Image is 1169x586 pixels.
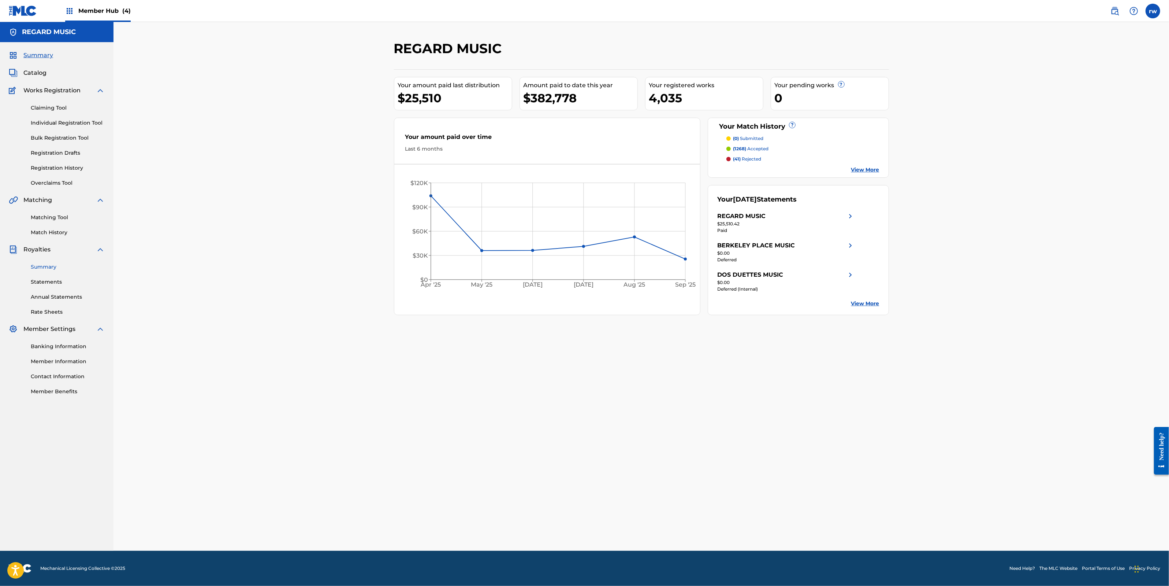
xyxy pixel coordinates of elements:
[1082,565,1125,572] a: Portal Terms of Use
[9,325,18,333] img: Member Settings
[838,81,844,87] span: ?
[96,86,105,95] img: expand
[96,325,105,333] img: expand
[412,204,428,211] tspan: $90K
[851,300,879,307] a: View More
[649,90,763,106] div: 4,035
[717,257,855,263] div: Deferred
[717,270,855,292] a: DOS DUETTES MUSICright chevron icon$0.00Deferred (Internal)
[1129,7,1138,15] img: help
[31,134,105,142] a: Bulk Registration Tool
[31,164,105,172] a: Registration History
[1110,7,1119,15] img: search
[9,28,18,37] img: Accounts
[846,270,855,279] img: right chevron icon
[717,241,855,263] a: BERKELEY PLACE MUSICright chevron icon$0.00Deferred
[398,81,512,90] div: Your amount paid last distribution
[733,146,746,151] span: (1268)
[78,7,131,15] span: Member Hub
[22,28,76,36] h5: REGARD MUSIC
[40,565,125,572] span: Mechanical Licensing Collective © 2025
[31,388,105,395] a: Member Benefits
[96,245,105,254] img: expand
[1129,565,1160,572] a: Privacy Policy
[23,325,75,333] span: Member Settings
[574,281,593,288] tspan: [DATE]
[1127,4,1141,18] div: Help
[23,245,51,254] span: Royalties
[31,293,105,301] a: Annual Statements
[394,40,506,57] h2: REGARD MUSIC
[717,279,855,286] div: $0.00
[412,228,428,235] tspan: $60K
[1146,4,1160,18] div: User Menu
[717,122,879,132] div: Your Match History
[405,133,689,145] div: Your amount paid over time
[31,358,105,365] a: Member Information
[717,270,783,279] div: DOS DUETTES MUSIC
[1039,565,1077,572] a: The MLC Website
[31,214,105,221] a: Matching Tool
[413,252,428,259] tspan: $30K
[23,196,52,204] span: Matching
[122,7,131,14] span: (4)
[9,69,46,77] a: CatalogCatalog
[1009,565,1035,572] a: Need Help?
[775,81,889,90] div: Your pending works
[31,179,105,187] a: Overclaims Tool
[675,281,696,288] tspan: Sep '25
[9,51,18,60] img: Summary
[717,286,855,292] div: Deferred (Internal)
[9,86,18,95] img: Works Registration
[31,308,105,316] a: Rate Sheets
[31,229,105,236] a: Match History
[789,122,795,128] span: ?
[717,212,855,234] a: REGARD MUSICright chevron icon$25,510.42Paid
[733,156,761,162] p: rejected
[398,90,512,106] div: $25,510
[726,156,879,162] a: (41) rejected
[471,281,492,288] tspan: May '25
[31,149,105,157] a: Registration Drafts
[9,245,18,254] img: Royalties
[9,5,37,16] img: MLC Logo
[9,51,53,60] a: SummarySummary
[775,90,889,106] div: 0
[851,166,879,174] a: View More
[717,227,855,234] div: Paid
[420,276,428,283] tspan: $0
[733,195,757,203] span: [DATE]
[717,195,797,204] div: Your Statements
[420,281,441,288] tspan: Apr '25
[726,145,879,152] a: (1268) accepted
[1135,558,1139,580] div: Drag
[717,250,855,257] div: $0.00
[524,90,637,106] div: $382,778
[1107,4,1122,18] a: Public Search
[31,343,105,350] a: Banking Information
[524,81,637,90] div: Amount paid to date this year
[1132,551,1169,586] iframe: Chat Widget
[405,145,689,153] div: Last 6 months
[717,221,855,227] div: $25,510.42
[846,241,855,250] img: right chevron icon
[9,196,18,204] img: Matching
[726,135,879,142] a: (0) submitted
[31,119,105,127] a: Individual Registration Tool
[31,373,105,380] a: Contact Information
[523,281,543,288] tspan: [DATE]
[846,212,855,221] img: right chevron icon
[9,564,31,573] img: logo
[23,69,46,77] span: Catalog
[1148,421,1169,480] iframe: Resource Center
[23,51,53,60] span: Summary
[733,136,739,141] span: (0)
[9,69,18,77] img: Catalog
[717,241,795,250] div: BERKELEY PLACE MUSIC
[96,196,105,204] img: expand
[623,281,645,288] tspan: Aug '25
[31,263,105,271] a: Summary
